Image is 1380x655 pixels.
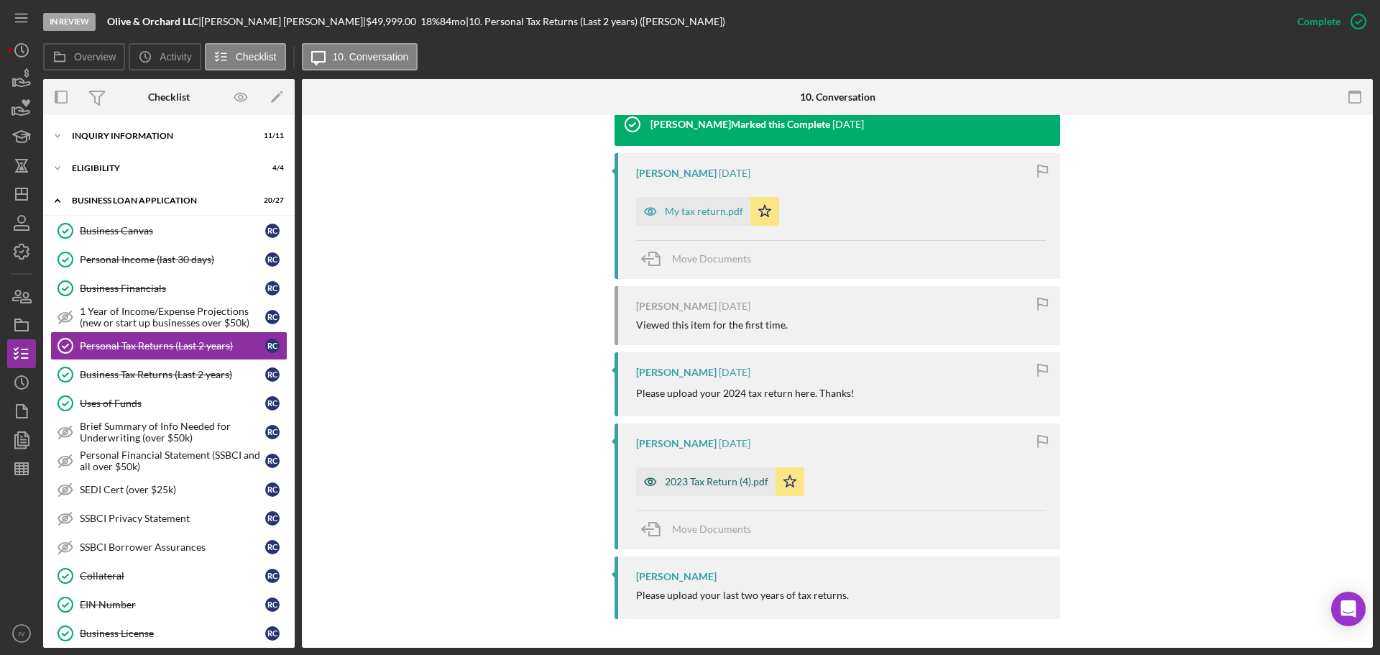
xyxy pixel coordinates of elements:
[636,590,849,601] div: Please upload your last two years of tax returns.
[50,274,287,303] a: Business FinancialsRC
[50,504,287,533] a: SSBCI Privacy StatementRC
[265,339,280,353] div: R C
[800,91,875,103] div: 10. Conversation
[80,283,265,294] div: Business Financials
[80,398,265,409] div: Uses of Funds
[719,301,750,312] time: 2025-08-06 18:27
[636,168,717,179] div: [PERSON_NAME]
[72,164,248,173] div: ELIGIBILITY
[719,168,750,179] time: 2025-08-06 18:28
[50,245,287,274] a: Personal Income (last 30 days)RC
[719,367,750,378] time: 2025-08-05 20:00
[636,511,765,547] button: Move Documents
[258,164,284,173] div: 4 / 4
[72,196,248,205] div: BUSINESS LOAN APPLICATION
[440,16,466,27] div: 84 mo
[265,425,280,439] div: R C
[80,254,265,265] div: Personal Income (last 30 days)
[80,449,265,472] div: Personal Financial Statement (SSBCI and all over $50k)
[50,303,287,331] a: 1 Year of Income/Expense Projections (new or start up businesses over $50k)RC
[265,482,280,497] div: R C
[333,51,409,63] label: 10. Conversation
[50,590,287,619] a: EIN NumberRC
[80,628,265,639] div: Business License
[80,306,265,329] div: 1 Year of Income/Expense Projections (new or start up businesses over $50k)
[265,569,280,583] div: R C
[107,16,201,27] div: |
[265,396,280,411] div: R C
[80,421,265,444] div: Brief Summary of Info Needed for Underwriting (over $50k)
[80,484,265,495] div: SEDI Cert (over $25k)
[665,206,743,217] div: My tax return.pdf
[148,91,190,103] div: Checklist
[74,51,116,63] label: Overview
[258,132,284,140] div: 11 / 11
[265,252,280,267] div: R C
[80,369,265,380] div: Business Tax Returns (Last 2 years)
[265,540,280,554] div: R C
[80,513,265,524] div: SSBCI Privacy Statement
[650,119,830,130] div: [PERSON_NAME] Marked this Complete
[665,476,768,487] div: 2023 Tax Return (4).pdf
[50,446,287,475] a: Personal Financial Statement (SSBCI and all over $50k)RC
[18,630,25,638] text: IV
[466,16,725,27] div: | 10. Personal Tax Returns (Last 2 years) ([PERSON_NAME])
[832,119,864,130] time: 2025-08-07 17:24
[672,523,751,535] span: Move Documents
[43,43,125,70] button: Overview
[50,418,287,446] a: Brief Summary of Info Needed for Underwriting (over $50k)RC
[201,16,366,27] div: [PERSON_NAME] [PERSON_NAME] |
[636,438,717,449] div: [PERSON_NAME]
[636,571,717,582] div: [PERSON_NAME]
[50,331,287,360] a: Personal Tax Returns (Last 2 years)RC
[636,301,717,312] div: [PERSON_NAME]
[636,197,779,226] button: My tax return.pdf
[265,367,280,382] div: R C
[1283,7,1373,36] button: Complete
[43,13,96,31] div: In Review
[80,340,265,352] div: Personal Tax Returns (Last 2 years)
[265,224,280,238] div: R C
[302,43,418,70] button: 10. Conversation
[50,533,287,562] a: SSBCI Borrower AssurancesRC
[80,599,265,610] div: EIN Number
[107,15,198,27] b: Olive & Orchard LLC
[420,16,440,27] div: 18 %
[265,597,280,612] div: R C
[72,132,248,140] div: INQUIRY INFORMATION
[672,252,751,265] span: Move Documents
[636,319,788,331] div: Viewed this item for the first time.
[50,360,287,389] a: Business Tax Returns (Last 2 years)RC
[80,541,265,553] div: SSBCI Borrower Assurances
[50,216,287,245] a: Business CanvasRC
[1331,592,1366,626] div: Open Intercom Messenger
[236,51,277,63] label: Checklist
[265,310,280,324] div: R C
[636,241,765,277] button: Move Documents
[50,562,287,590] a: CollateralRC
[265,626,280,641] div: R C
[265,511,280,526] div: R C
[80,225,265,237] div: Business Canvas
[636,467,804,496] button: 2023 Tax Return (4).pdf
[719,438,750,449] time: 2025-08-05 20:00
[129,43,201,70] button: Activity
[205,43,286,70] button: Checklist
[50,475,287,504] a: SEDI Cert (over $25k)RC
[160,51,191,63] label: Activity
[636,367,717,378] div: [PERSON_NAME]
[50,389,287,418] a: Uses of FundsRC
[265,454,280,468] div: R C
[366,16,420,27] div: $49,999.00
[80,570,265,582] div: Collateral
[265,281,280,296] div: R C
[7,619,36,648] button: IV
[1297,7,1340,36] div: Complete
[50,619,287,648] a: Business LicenseRC
[636,385,855,401] p: Please upload your 2024 tax return here. Thanks!
[258,196,284,205] div: 20 / 27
